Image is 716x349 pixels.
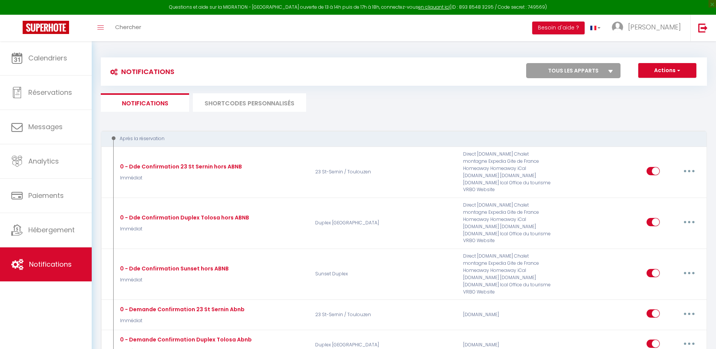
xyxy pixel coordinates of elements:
div: Après la réservation [108,135,688,142]
a: en cliquant ici [418,4,450,10]
img: logout [698,23,708,32]
div: [DOMAIN_NAME] [458,304,557,326]
span: Réservations [28,88,72,97]
img: ... [612,22,623,33]
div: 0 - Dde Confirmation Duplex Tolosa hors ABNB [118,213,249,222]
p: Duplex [GEOGRAPHIC_DATA] [310,202,458,244]
p: Immédiat [118,225,249,233]
p: Immédiat [118,317,245,324]
div: 0 - Dde Confirmation Sunset hors ABNB [118,264,229,273]
span: Analytics [28,156,59,166]
div: 0 - Dde Confirmation 23 St Sernin hors ABNB [118,162,242,171]
p: Sunset Duplex [310,253,458,295]
div: Direct [DOMAIN_NAME] Chalet montagne Expedia Gite de France Homeaway Homeaway iCal [DOMAIN_NAME] ... [458,151,557,193]
div: Direct [DOMAIN_NAME] Chalet montagne Expedia Gite de France Homeaway Homeaway iCal [DOMAIN_NAME] ... [458,253,557,295]
div: 0 - Demande Confirmation Duplex Tolosa Abnb [118,335,252,344]
p: Immédiat [118,276,229,284]
a: Chercher [109,15,147,41]
span: Calendriers [28,53,67,63]
span: Messages [28,122,63,131]
span: Hébergement [28,225,75,235]
button: Actions [638,63,696,78]
li: SHORTCODES PERSONNALISÉS [193,93,306,112]
img: Super Booking [23,21,69,34]
a: ... [PERSON_NAME] [606,15,690,41]
div: 0 - Demande Confirmation 23 St Sernin Abnb [118,305,245,313]
span: Notifications [29,259,72,269]
div: Direct [DOMAIN_NAME] Chalet montagne Expedia Gite de France Homeaway Homeaway iCal [DOMAIN_NAME] ... [458,202,557,244]
p: 23 St-Sernin / Toulouzen [310,151,458,193]
span: Paiements [28,191,64,200]
span: Chercher [115,23,141,31]
p: 23 St-Sernin / Toulouzen [310,304,458,326]
button: Besoin d'aide ? [532,22,585,34]
li: Notifications [101,93,189,112]
span: [PERSON_NAME] [628,22,681,32]
p: Immédiat [118,174,242,182]
h3: Notifications [106,63,174,80]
